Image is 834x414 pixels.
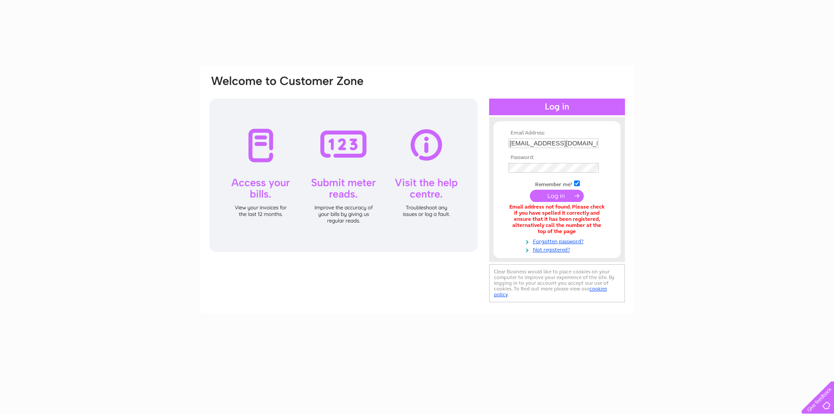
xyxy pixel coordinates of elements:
a: Not registered? [508,245,608,253]
td: Remember me? [506,179,608,188]
div: Email address not found. Please check if you have spelled it correctly and ensure that it has bee... [508,204,606,234]
a: cookies policy [494,286,607,297]
th: Password: [506,155,608,161]
a: Forgotten password? [508,237,608,245]
input: Submit [530,190,584,202]
th: Email Address: [506,130,608,136]
div: Clear Business would like to place cookies on your computer to improve your experience of the sit... [489,264,625,302]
